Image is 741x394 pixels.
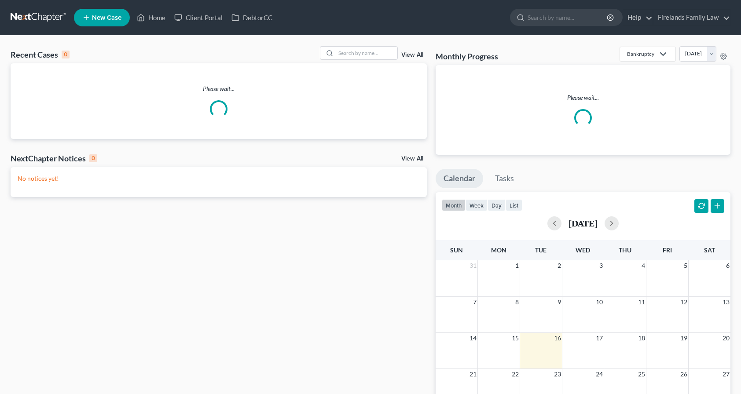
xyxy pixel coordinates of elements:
div: NextChapter Notices [11,153,97,164]
span: 10 [595,297,604,307]
a: Firelands Family Law [653,10,730,26]
button: day [488,199,506,211]
span: 24 [595,369,604,379]
span: 8 [514,297,520,307]
a: DebtorCC [227,10,277,26]
span: 11 [637,297,646,307]
span: Thu [619,246,631,254]
a: Calendar [436,169,483,188]
span: 25 [637,369,646,379]
span: Wed [576,246,590,254]
a: Client Portal [170,10,227,26]
span: 6 [725,260,730,271]
span: 22 [511,369,520,379]
button: list [506,199,522,211]
span: 3 [598,260,604,271]
h3: Monthly Progress [436,51,498,62]
span: 14 [469,333,477,343]
span: 21 [469,369,477,379]
span: 18 [637,333,646,343]
a: Home [132,10,170,26]
span: 9 [557,297,562,307]
span: 13 [722,297,730,307]
span: Sat [704,246,715,254]
span: 19 [679,333,688,343]
input: Search by name... [528,9,608,26]
a: View All [401,52,423,58]
span: 16 [553,333,562,343]
span: 23 [553,369,562,379]
span: 27 [722,369,730,379]
a: Help [623,10,653,26]
p: No notices yet! [18,174,420,183]
span: 1 [514,260,520,271]
div: 0 [89,154,97,162]
span: Mon [491,246,506,254]
span: 26 [679,369,688,379]
button: month [442,199,466,211]
span: 31 [469,260,477,271]
span: 7 [472,297,477,307]
div: Recent Cases [11,49,70,60]
span: Sun [450,246,463,254]
span: 20 [722,333,730,343]
div: Bankruptcy [627,50,654,58]
span: Fri [663,246,672,254]
span: 15 [511,333,520,343]
span: 5 [683,260,688,271]
a: Tasks [487,169,522,188]
span: 12 [679,297,688,307]
p: Please wait... [11,84,427,93]
input: Search by name... [336,47,397,59]
span: 2 [557,260,562,271]
span: 17 [595,333,604,343]
span: Tue [535,246,547,254]
a: View All [401,156,423,162]
h2: [DATE] [569,219,598,228]
p: Please wait... [443,93,723,102]
button: week [466,199,488,211]
div: 0 [62,51,70,58]
span: New Case [92,15,121,21]
span: 4 [641,260,646,271]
